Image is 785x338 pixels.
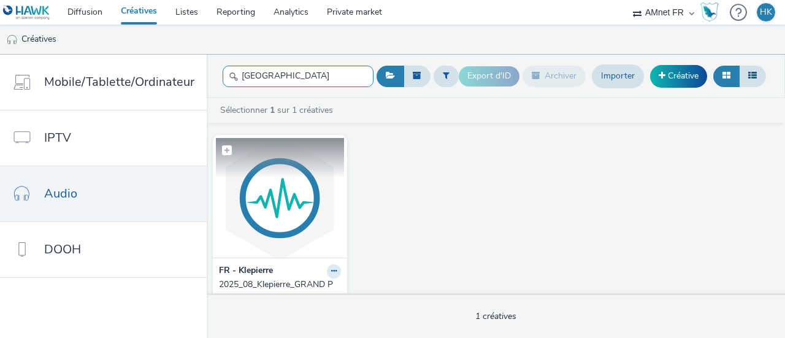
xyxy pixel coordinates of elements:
button: Export d'ID [459,66,519,86]
img: 2025_08_Klepierre_GRAND PLACE - PRIMARK BTS 1_ _Grenoble -_Multi-devi_Base_Audio_1x1_1 - $NT$ visual [216,138,344,258]
a: Hawk Academy [700,2,724,22]
span: Mobile/Tablette/Ordinateur [44,73,194,91]
a: Créative [650,65,707,87]
a: Sélectionner sur 1 créatives [219,104,338,116]
img: Hawk Academy [700,2,719,22]
img: audio [6,34,18,46]
div: HK [760,3,772,21]
span: IPTV [44,129,71,147]
button: Grille [713,66,740,86]
a: Importer [592,64,644,88]
img: undefined Logo [3,5,50,20]
button: Archiver [523,66,586,86]
a: 2025_08_Klepierre_GRAND PLACE - PRIMARK BTS 1_ _Grenoble -_Multi-devi_Base_Audio_1x1_1 - $NT$ [219,278,341,316]
input: Rechercher... [223,66,373,87]
button: Liste [739,66,766,86]
span: DOOH [44,240,81,258]
div: 2025_08_Klepierre_GRAND PLACE - PRIMARK BTS 1_ _Grenoble -_Multi-devi_Base_Audio_1x1_1 - $NT$ [219,278,336,316]
strong: FR - Klepierre [219,264,273,278]
strong: 1 [270,104,275,116]
span: 1 créatives [475,310,516,322]
span: Audio [44,185,77,202]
